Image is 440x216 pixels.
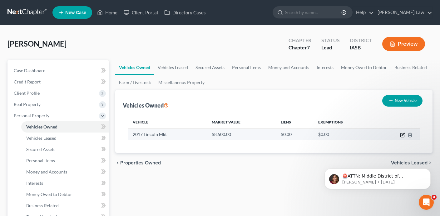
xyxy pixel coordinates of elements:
a: Interests [21,178,109,189]
th: Liens [276,116,313,128]
a: Money and Accounts [21,166,109,178]
button: chevron_left Properties Owned [115,160,161,165]
a: Help [353,7,374,18]
span: 7 [307,44,310,50]
i: chevron_left [115,160,120,165]
span: Personal Property [14,113,49,118]
div: IASB [350,44,372,51]
a: Home [94,7,121,18]
span: Client Profile [14,90,40,96]
a: Vehicles Leased [21,133,109,144]
th: Vehicle [128,116,206,128]
a: Business Related [21,200,109,211]
span: Personal Items [26,158,55,163]
a: Secured Assets [192,60,228,75]
a: Client Portal [121,7,161,18]
a: Personal Items [21,155,109,166]
div: Vehicles Owned [123,102,169,109]
a: [PERSON_NAME] Law [374,7,432,18]
a: Vehicles Owned [21,121,109,133]
span: Business Related [26,203,59,208]
td: $0.00 [276,128,313,140]
div: Lead [321,44,340,51]
span: 4 [432,195,437,200]
button: Preview [382,37,425,51]
span: Credit Report [14,79,41,84]
iframe: Intercom live chat [419,195,434,210]
th: Market Value [207,116,276,128]
a: Money and Accounts [264,60,313,75]
span: Vehicles Leased [26,135,57,141]
a: Directory Cases [161,7,209,18]
span: [PERSON_NAME] [7,39,67,48]
a: Secured Assets [21,144,109,155]
span: Vehicles Owned [26,124,57,129]
span: Real Property [14,102,41,107]
a: Vehicles Owned [115,60,154,75]
a: Vehicles Leased [154,60,192,75]
div: Status [321,37,340,44]
div: Chapter [289,37,311,44]
iframe: Intercom notifications message [315,155,440,199]
a: Personal Items [228,60,264,75]
a: Money Owed to Debtor [21,189,109,200]
a: Money Owed to Debtor [337,60,391,75]
a: Case Dashboard [9,65,109,76]
a: Miscellaneous Property [155,75,208,90]
span: Properties Owned [120,160,161,165]
span: Money and Accounts [26,169,67,174]
span: Interests [26,180,43,186]
a: Business Related [391,60,431,75]
td: $0.00 [313,128,375,140]
button: New Vehicle [382,95,423,107]
a: Credit Report [9,76,109,88]
th: Exemptions [313,116,375,128]
span: Secured Assets [26,147,55,152]
span: New Case [65,10,86,15]
a: Farm / Livestock [115,75,155,90]
div: Chapter [289,44,311,51]
span: Money Owed to Debtor [26,192,72,197]
a: Interests [313,60,337,75]
td: 2017 Lincoln Mkt [128,128,206,140]
input: Search by name... [285,7,342,18]
div: District [350,37,372,44]
td: $8,500.00 [207,128,276,140]
span: Case Dashboard [14,68,46,73]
